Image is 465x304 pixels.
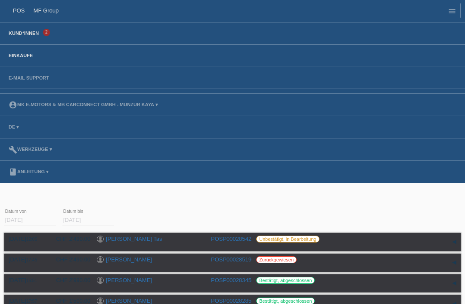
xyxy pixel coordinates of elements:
[4,31,43,36] a: Kund*innen
[211,298,251,304] a: POSP00028285
[4,75,53,80] a: E-Mail Support
[256,236,319,243] label: Unbestätigt, in Bearbeitung
[50,256,90,263] div: CHF 2'490.00
[211,277,251,283] a: POSP00028345
[106,277,152,283] a: [PERSON_NAME]
[26,258,37,262] span: 17:45
[13,7,59,14] a: POS — MF Group
[26,278,37,283] span: 15:51
[9,277,43,283] div: [DATE]
[106,236,162,242] a: [PERSON_NAME] Tas
[50,236,90,242] div: CHF 2'490.00
[43,29,50,36] span: 2
[256,277,315,284] label: Bestätigt, abgeschlossen
[4,169,53,174] a: bookAnleitung ▾
[9,298,43,304] div: [DATE]
[9,101,17,109] i: account_circle
[26,299,37,304] span: 17:57
[448,7,456,15] i: menu
[211,236,251,242] a: POSP00028542
[9,236,43,242] div: [DATE]
[9,256,43,263] div: [DATE]
[448,236,461,249] div: auf-/zuklappen
[26,237,37,242] span: 12:05
[9,168,17,176] i: book
[106,256,152,263] a: [PERSON_NAME]
[4,124,23,129] a: DE ▾
[106,298,152,304] a: [PERSON_NAME]
[448,256,461,269] div: auf-/zuklappen
[4,53,37,58] a: Einkäufe
[256,256,297,263] label: Zurückgewiesen
[4,147,56,152] a: buildWerkzeuge ▾
[211,256,251,263] a: POSP00028519
[443,8,461,13] a: menu
[50,298,90,304] div: CHF 1'500.00
[50,277,90,283] div: CHF 2'990.00
[448,277,461,290] div: auf-/zuklappen
[9,145,17,154] i: build
[4,102,162,107] a: account_circleMK E-MOTORS & MB CarConnect GmbH - Munzur Kaya ▾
